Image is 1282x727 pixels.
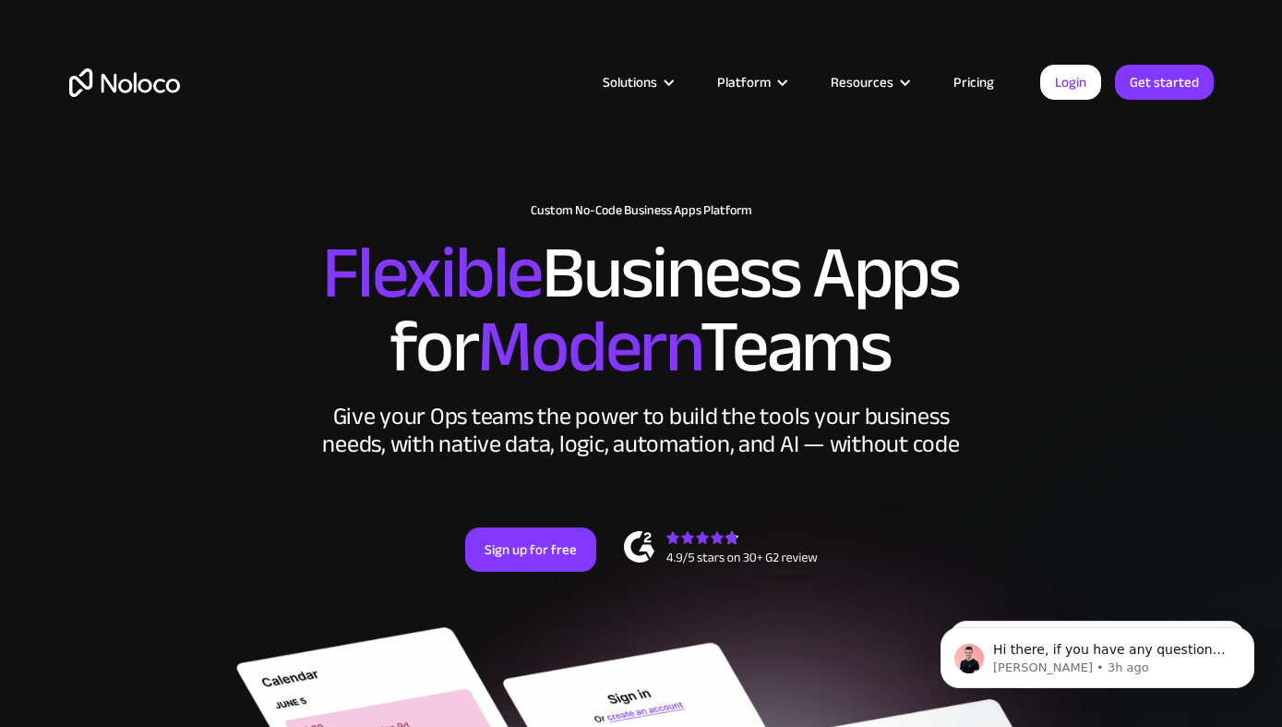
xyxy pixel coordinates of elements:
div: Platform [717,70,771,94]
div: Platform [694,70,808,94]
a: Pricing [930,70,1017,94]
div: Solutions [603,70,657,94]
h2: Business Apps for Teams [69,236,1214,384]
a: Get started [1115,65,1214,100]
h1: Custom No-Code Business Apps Platform [69,203,1214,218]
a: Sign up for free [465,527,596,572]
span: Modern [477,278,700,416]
div: Resources [831,70,893,94]
iframe: Intercom notifications message [913,588,1282,718]
a: home [69,68,180,97]
div: Give your Ops teams the power to build the tools your business needs, with native data, logic, au... [318,403,964,458]
div: Resources [808,70,930,94]
span: Flexible [322,204,542,342]
div: Solutions [580,70,694,94]
a: Login [1040,65,1101,100]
